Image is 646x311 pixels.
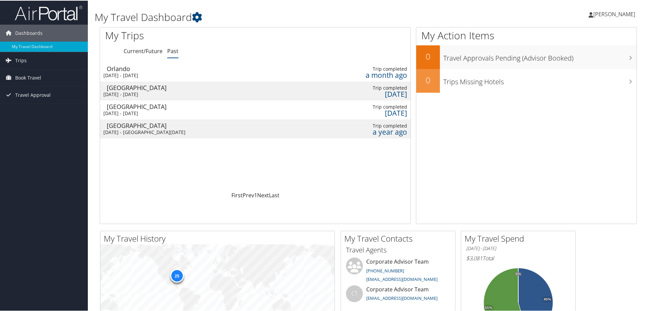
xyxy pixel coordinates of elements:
[103,129,194,135] div: [DATE] - [GEOGRAPHIC_DATA][DATE]
[466,245,570,251] h6: [DATE] - [DATE]
[15,86,51,103] span: Travel Approval
[343,128,407,134] div: a year ago
[416,50,440,62] h2: 0
[516,271,521,275] tspan: 0%
[103,72,194,78] div: [DATE] - [DATE]
[346,285,363,302] div: CT
[15,4,82,20] img: airportal-logo.png
[107,103,197,109] div: [GEOGRAPHIC_DATA]
[105,28,276,42] h1: My Trips
[124,47,163,54] a: Current/Future
[366,275,438,282] a: [EMAIL_ADDRESS][DOMAIN_NAME]
[103,91,194,97] div: [DATE] - [DATE]
[466,254,570,261] h6: Total
[107,65,197,71] div: Orlando
[167,47,178,54] a: Past
[254,191,257,198] a: 1
[103,110,194,116] div: [DATE] - [DATE]
[15,69,41,86] span: Book Travel
[443,49,637,62] h3: Travel Approvals Pending (Advisor Booked)
[343,90,407,96] div: [DATE]
[416,68,637,92] a: 0Trips Missing Hotels
[416,45,637,68] a: 0Travel Approvals Pending (Advisor Booked)
[343,257,453,285] li: Corporate Advisor Team
[344,232,455,244] h2: My Travel Contacts
[107,122,197,128] div: [GEOGRAPHIC_DATA]
[589,3,642,24] a: [PERSON_NAME]
[257,191,269,198] a: Next
[269,191,279,198] a: Last
[343,103,407,109] div: Trip completed
[343,65,407,71] div: Trip completed
[346,245,450,254] h3: Travel Agents
[170,268,183,282] div: 25
[465,232,575,244] h2: My Travel Spend
[15,51,27,68] span: Trips
[107,84,197,90] div: [GEOGRAPHIC_DATA]
[343,71,407,77] div: a month ago
[343,84,407,90] div: Trip completed
[15,24,43,41] span: Dashboards
[485,305,492,309] tspan: 55%
[366,294,438,301] a: [EMAIL_ADDRESS][DOMAIN_NAME]
[416,74,440,85] h2: 0
[466,254,482,261] span: $3,081
[443,73,637,86] h3: Trips Missing Hotels
[343,285,453,307] li: Corporate Advisor Team
[593,10,635,17] span: [PERSON_NAME]
[366,267,404,273] a: [PHONE_NUMBER]
[343,122,407,128] div: Trip completed
[416,28,637,42] h1: My Action Items
[231,191,243,198] a: First
[544,297,551,301] tspan: 45%
[343,109,407,115] div: [DATE]
[243,191,254,198] a: Prev
[104,232,334,244] h2: My Travel History
[95,9,459,24] h1: My Travel Dashboard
